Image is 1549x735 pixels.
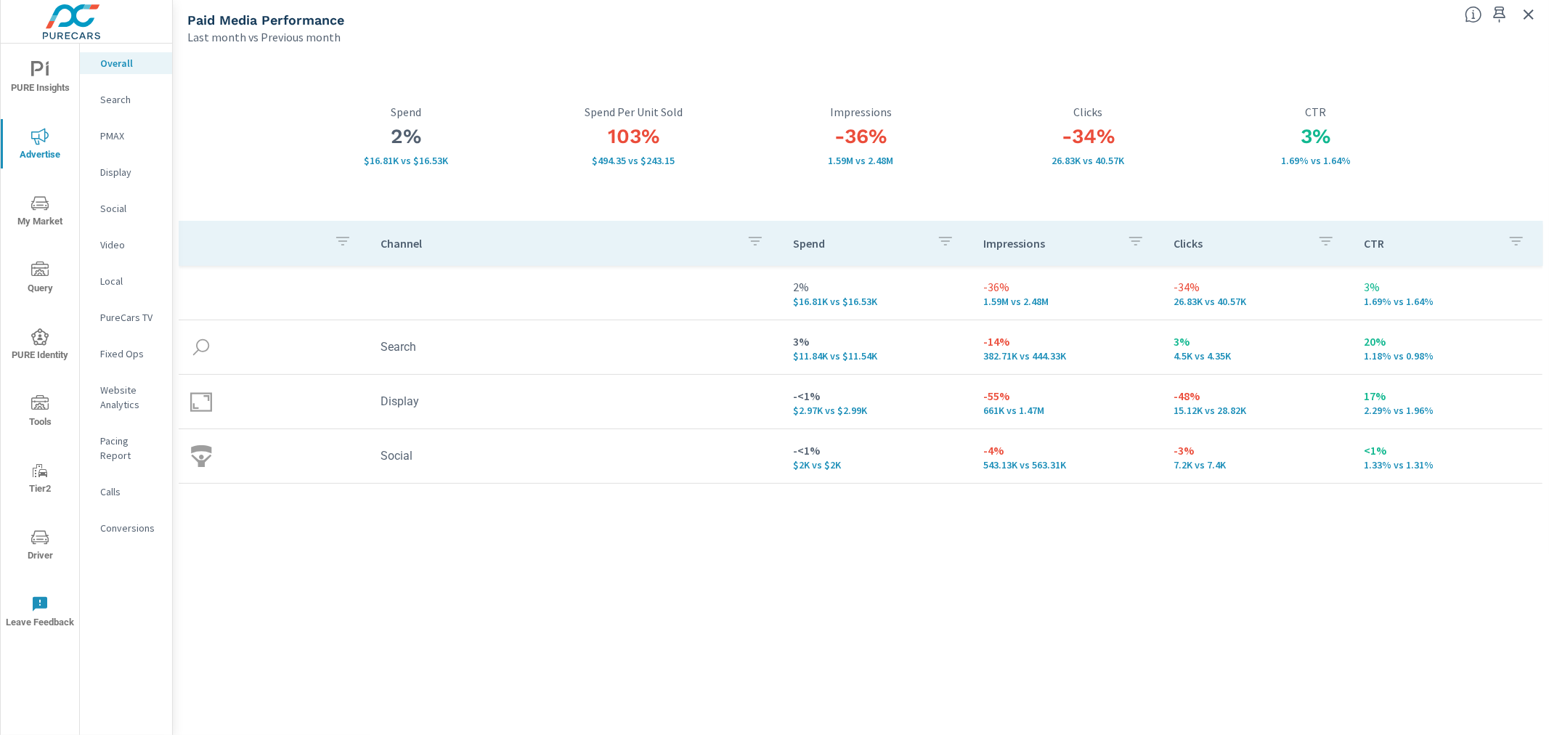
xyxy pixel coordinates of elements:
[100,310,160,325] p: PureCars TV
[80,343,172,365] div: Fixed Ops
[1364,442,1531,459] p: <1%
[80,481,172,503] div: Calls
[5,61,75,97] span: PURE Insights
[1174,387,1341,405] p: -48%
[520,124,747,149] h3: 103%
[100,346,160,361] p: Fixed Ops
[1202,124,1429,149] h3: 3%
[793,236,925,251] p: Spend
[5,395,75,431] span: Tools
[5,529,75,564] span: Driver
[1174,296,1341,307] p: 26,826 vs 40,571
[100,201,160,216] p: Social
[5,128,75,163] span: Advertise
[1,44,79,645] div: nav menu
[80,379,172,415] div: Website Analytics
[983,405,1150,416] p: 660,999 vs 1,471,173
[793,405,960,416] p: $2,971 vs $2,988
[793,350,960,362] p: $11,841 vs $11,542
[100,274,160,288] p: Local
[293,155,520,166] p: $16,808 vs $16,534
[747,124,975,149] h3: -36%
[1174,442,1341,459] p: -3%
[983,333,1150,350] p: -14%
[80,517,172,539] div: Conversions
[1364,236,1496,251] p: CTR
[1364,350,1531,362] p: 1.18% vs 0.98%
[100,521,160,535] p: Conversions
[190,445,212,467] img: icon-social.svg
[1364,296,1531,307] p: 1.69% vs 1.64%
[1364,459,1531,471] p: 1.33% vs 1.31%
[100,484,160,499] p: Calls
[747,105,975,118] p: Impressions
[80,234,172,256] div: Video
[100,129,160,143] p: PMAX
[793,333,960,350] p: 3%
[293,105,520,118] p: Spend
[100,434,160,463] p: Pacing Report
[983,236,1115,251] p: Impressions
[1174,405,1341,416] p: 15,121 vs 28,816
[100,92,160,107] p: Search
[983,459,1150,471] p: 543,127 vs 563,305
[80,198,172,219] div: Social
[5,596,75,631] span: Leave Feedback
[1364,278,1531,296] p: 3%
[100,237,160,252] p: Video
[1174,278,1341,296] p: -34%
[975,124,1202,149] h3: -34%
[983,387,1150,405] p: -55%
[80,306,172,328] div: PureCars TV
[369,328,781,365] td: Search
[520,155,747,166] p: $494.35 vs $243.15
[80,161,172,183] div: Display
[1174,236,1306,251] p: Clicks
[80,270,172,292] div: Local
[293,124,520,149] h3: 2%
[1174,350,1341,362] p: 4,502 vs 4,354
[369,383,781,420] td: Display
[100,383,160,412] p: Website Analytics
[975,105,1202,118] p: Clicks
[1174,333,1341,350] p: 3%
[1465,6,1482,23] span: Understand performance metrics over the selected time range.
[190,391,212,413] img: icon-display.svg
[5,261,75,297] span: Query
[1364,387,1531,405] p: 17%
[80,430,172,466] div: Pacing Report
[187,28,341,46] p: Last month vs Previous month
[100,165,160,179] p: Display
[520,105,747,118] p: Spend Per Unit Sold
[5,328,75,364] span: PURE Identity
[190,336,212,358] img: icon-search.svg
[1364,333,1531,350] p: 20%
[5,462,75,498] span: Tier2
[1174,459,1341,471] p: 7,203 vs 7,401
[80,89,172,110] div: Search
[187,12,344,28] h5: Paid Media Performance
[983,278,1150,296] p: -36%
[381,236,735,251] p: Channel
[793,459,960,471] p: $1,997 vs $2,004
[793,296,960,307] p: $16,808 vs $16,534
[747,155,975,166] p: 1.59M vs 2.48M
[983,296,1150,307] p: 1,586,838 vs 2,478,808
[1202,155,1429,166] p: 1.69% vs 1.64%
[80,125,172,147] div: PMAX
[369,437,781,474] td: Social
[1202,105,1429,118] p: CTR
[983,350,1150,362] p: 382,712 vs 444,330
[100,56,160,70] p: Overall
[975,155,1202,166] p: 26,826 vs 40,571
[983,442,1150,459] p: -4%
[5,195,75,230] span: My Market
[793,442,960,459] p: -<1%
[793,278,960,296] p: 2%
[793,387,960,405] p: -<1%
[1364,405,1531,416] p: 2.29% vs 1.96%
[80,52,172,74] div: Overall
